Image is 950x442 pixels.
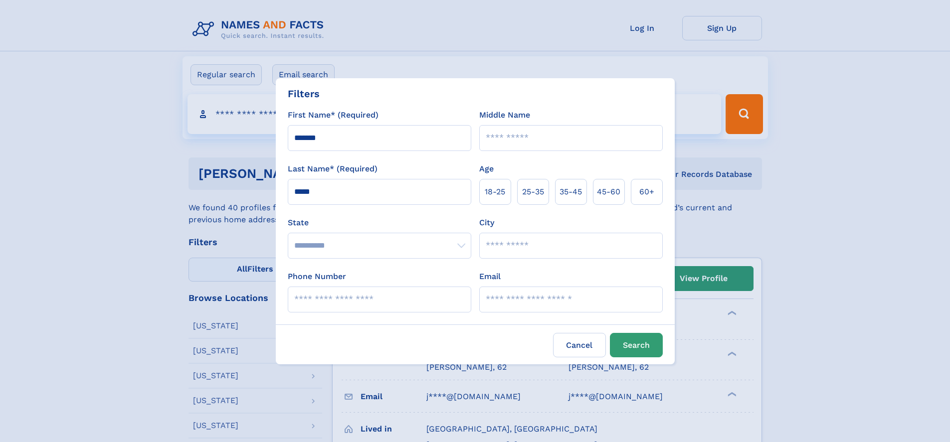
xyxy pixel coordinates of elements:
[479,271,501,283] label: Email
[553,333,606,357] label: Cancel
[288,271,346,283] label: Phone Number
[479,217,494,229] label: City
[522,186,544,198] span: 25‑35
[479,163,494,175] label: Age
[639,186,654,198] span: 60+
[597,186,620,198] span: 45‑60
[288,163,378,175] label: Last Name* (Required)
[288,86,320,101] div: Filters
[485,186,505,198] span: 18‑25
[288,109,379,121] label: First Name* (Required)
[610,333,663,357] button: Search
[479,109,530,121] label: Middle Name
[560,186,582,198] span: 35‑45
[288,217,471,229] label: State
